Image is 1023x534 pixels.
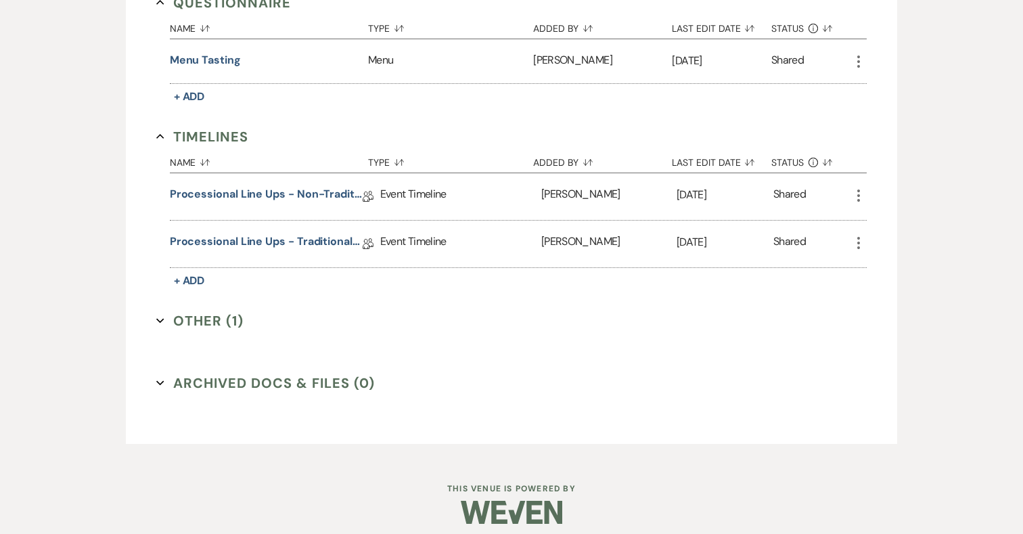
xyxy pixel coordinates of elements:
button: Timelines [156,127,248,147]
p: [DATE] [677,233,773,251]
div: Event Timeline [380,173,541,220]
div: Event Timeline [380,221,541,267]
button: Added By [533,13,672,39]
a: Processional Line Ups - Traditional Services [170,233,363,254]
span: + Add [174,89,205,104]
button: + Add [170,271,209,290]
p: [DATE] [672,52,771,70]
div: Shared [773,233,806,254]
button: Menu Tasting [170,52,241,68]
button: Status [771,13,850,39]
div: Shared [771,52,804,70]
button: Name [170,147,368,173]
span: Status [771,158,804,167]
button: Last Edit Date [672,147,771,173]
div: Menu [368,39,533,83]
button: Archived Docs & Files (0) [156,373,375,393]
div: [PERSON_NAME] [533,39,672,83]
div: [PERSON_NAME] [541,221,677,267]
button: Name [170,13,368,39]
button: Type [368,147,533,173]
p: [DATE] [677,186,773,204]
button: + Add [170,87,209,106]
a: Processional Line Ups - Non-traditional Services [170,186,363,207]
div: Shared [773,186,806,207]
button: Last Edit Date [672,13,771,39]
button: Type [368,13,533,39]
button: Other (1) [156,311,244,331]
div: [PERSON_NAME] [541,173,677,220]
span: + Add [174,273,205,288]
button: Status [771,147,850,173]
button: Added By [533,147,672,173]
span: Status [771,24,804,33]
